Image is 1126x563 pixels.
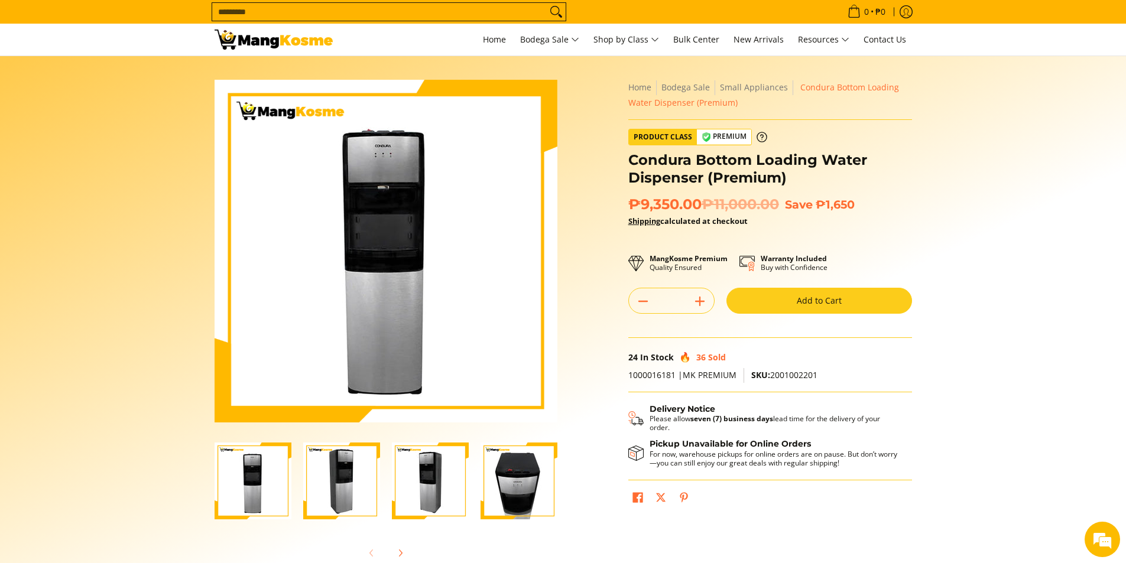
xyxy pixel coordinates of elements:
[477,24,512,56] a: Home
[215,442,291,519] img: Condura Bottom Loading Water Dispenser (Premium)-1
[628,129,767,145] a: Product Class Premium
[629,129,697,145] span: Product Class
[628,369,736,380] span: 1000016181 |MK PREMIUM
[215,80,557,422] img: Condura Bottom Loading Water Dispenser (Premium)
[650,403,715,414] strong: Delivery Notice
[734,34,784,45] span: New Arrivals
[653,489,669,509] a: Post on X
[720,82,788,93] a: Small Appliances
[874,8,887,16] span: ₱0
[816,197,855,211] span: ₱1,650
[726,288,912,314] button: Add to Cart
[676,489,692,509] a: Pin on Pinterest
[628,82,899,108] span: Condura Bottom Loading Water Dispenser (Premium)
[858,24,912,56] a: Contact Us
[864,34,906,45] span: Contact Us
[629,489,646,509] a: Share on Facebook
[628,404,900,432] button: Shipping & Delivery
[481,442,557,519] img: Condura Bottom Loading Water Dispenser (Premium)-4
[785,197,813,211] span: Save
[761,253,827,263] strong: Warranty Included
[650,254,728,272] p: Quality Ensured
[345,24,912,56] nav: Main Menu
[844,5,889,18] span: •
[686,292,714,311] button: Add
[862,8,871,16] span: 0
[798,32,849,47] span: Resources
[728,24,790,56] a: New Arrivals
[547,3,566,21] button: Search
[303,442,380,519] img: Condura Bottom Loading Water Dispenser (Premium)-2
[628,82,651,93] a: Home
[628,216,748,226] strong: calculated at checkout
[483,34,506,45] span: Home
[392,442,469,519] img: Condura Bottom Loading Water Dispenser (Premium)-3
[588,24,665,56] a: Shop by Class
[751,369,770,380] span: SKU:
[650,414,900,432] p: Please allow lead time for the delivery of your order.
[761,254,828,272] p: Buy with Confidence
[628,216,660,226] a: Shipping
[215,30,333,50] img: Condura Bottom Loading Water Dispenser l Mang Kosme
[696,352,706,363] span: 36
[628,196,779,213] span: ₱9,350.00
[673,34,719,45] span: Bulk Center
[697,129,751,144] span: Premium
[628,80,912,110] nav: Breadcrumbs
[702,132,711,142] img: premium-badge-icon.webp
[628,151,912,187] h1: Condura Bottom Loading Water Dispenser (Premium)
[593,32,659,47] span: Shop by Class
[650,253,728,263] strong: MangKosme Premium
[650,438,811,449] strong: Pickup Unavailable for Online Orders
[751,369,817,380] span: 2001002201
[667,24,725,56] a: Bulk Center
[629,292,657,311] button: Subtract
[690,414,773,424] strong: seven (7) business days
[792,24,855,56] a: Resources
[661,82,710,93] a: Bodega Sale
[628,352,638,363] span: 24
[520,32,579,47] span: Bodega Sale
[650,450,900,467] p: For now, warehouse pickups for online orders are on pause. But don’t worry—you can still enjoy ou...
[514,24,585,56] a: Bodega Sale
[640,352,674,363] span: In Stock
[702,196,779,213] del: ₱11,000.00
[708,352,726,363] span: Sold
